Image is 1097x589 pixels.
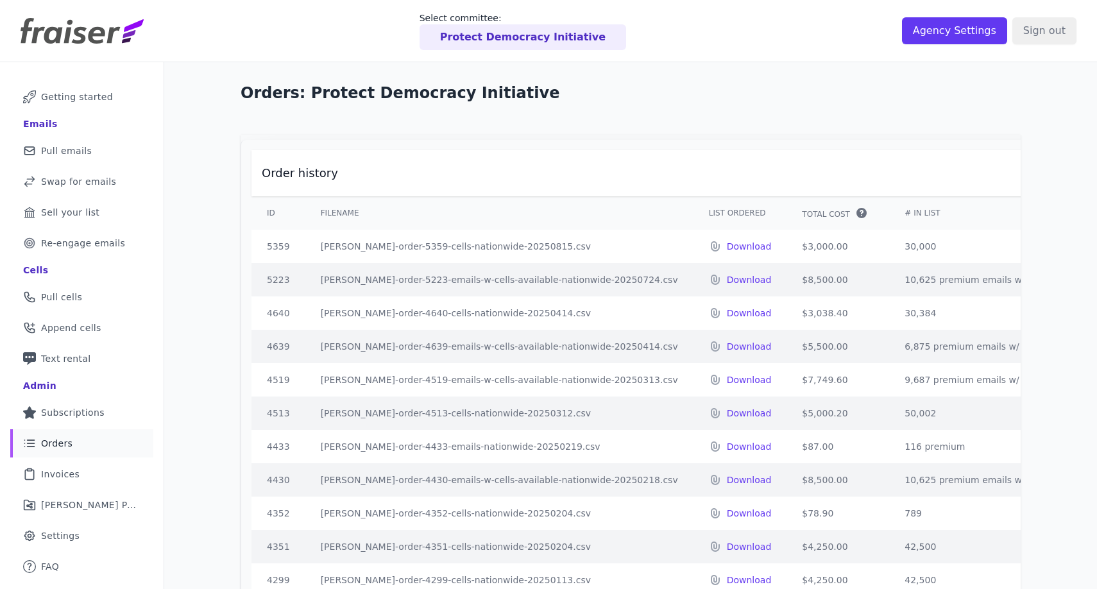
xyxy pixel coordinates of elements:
[23,117,58,130] div: Emails
[10,491,153,519] a: [PERSON_NAME] Performance
[787,263,889,296] td: $8,500.00
[251,530,305,563] td: 4351
[10,429,153,457] a: Orders
[802,209,850,219] span: Total Cost
[10,345,153,373] a: Text rental
[251,230,305,263] td: 5359
[305,497,693,530] td: [PERSON_NAME]-order-4352-cells-nationwide-20250204.csv
[41,237,125,250] span: Re-engage emails
[41,468,80,481] span: Invoices
[727,273,772,286] a: Download
[41,90,113,103] span: Getting started
[41,175,116,188] span: Swap for emails
[251,497,305,530] td: 4352
[41,499,138,511] span: [PERSON_NAME] Performance
[305,363,693,397] td: [PERSON_NAME]-order-4519-emails-w-cells-available-nationwide-20250313.csv
[251,296,305,330] td: 4640
[10,460,153,488] a: Invoices
[787,430,889,463] td: $87.00
[305,230,693,263] td: [PERSON_NAME]-order-5359-cells-nationwide-20250815.csv
[10,314,153,342] a: Append cells
[305,530,693,563] td: [PERSON_NAME]-order-4351-cells-nationwide-20250204.csv
[787,463,889,497] td: $8,500.00
[787,497,889,530] td: $78.90
[787,397,889,430] td: $5,000.20
[241,83,1021,103] h1: Orders: Protect Democracy Initiative
[727,540,772,553] a: Download
[420,12,626,24] p: Select committee:
[727,307,772,320] a: Download
[21,18,144,44] img: Fraiser Logo
[41,406,105,419] span: Subscriptions
[251,196,305,230] th: ID
[251,463,305,497] td: 4430
[251,430,305,463] td: 4433
[10,167,153,196] a: Swap for emails
[41,144,92,157] span: Pull emails
[10,229,153,257] a: Re-engage emails
[10,137,153,165] a: Pull emails
[787,363,889,397] td: $7,749.60
[10,552,153,581] a: FAQ
[10,83,153,111] a: Getting started
[10,283,153,311] a: Pull cells
[23,264,48,277] div: Cells
[727,240,772,253] a: Download
[10,398,153,427] a: Subscriptions
[787,296,889,330] td: $3,038.40
[787,230,889,263] td: $3,000.00
[41,352,91,365] span: Text rental
[305,430,693,463] td: [PERSON_NAME]-order-4433-emails-nationwide-20250219.csv
[41,529,80,542] span: Settings
[727,340,772,353] a: Download
[41,560,59,573] span: FAQ
[10,198,153,226] a: Sell your list
[420,12,626,50] a: Select committee: Protect Democracy Initiative
[787,530,889,563] td: $4,250.00
[902,17,1007,44] input: Agency Settings
[305,296,693,330] td: [PERSON_NAME]-order-4640-cells-nationwide-20250414.csv
[1012,17,1076,44] input: Sign out
[727,407,772,420] a: Download
[305,330,693,363] td: [PERSON_NAME]-order-4639-emails-w-cells-available-nationwide-20250414.csv
[693,196,787,230] th: List Ordered
[305,263,693,296] td: [PERSON_NAME]-order-5223-emails-w-cells-available-nationwide-20250724.csv
[727,440,772,453] a: Download
[787,330,889,363] td: $5,500.00
[251,397,305,430] td: 4513
[727,507,772,520] a: Download
[10,522,153,550] a: Settings
[251,263,305,296] td: 5223
[41,437,72,450] span: Orders
[727,373,772,386] a: Download
[727,574,772,586] a: Download
[440,30,606,45] p: Protect Democracy Initiative
[305,196,693,230] th: Filename
[23,379,56,392] div: Admin
[251,330,305,363] td: 4639
[41,321,101,334] span: Append cells
[305,463,693,497] td: [PERSON_NAME]-order-4430-emails-w-cells-available-nationwide-20250218.csv
[305,397,693,430] td: [PERSON_NAME]-order-4513-cells-nationwide-20250312.csv
[727,474,772,486] a: Download
[41,206,99,219] span: Sell your list
[251,363,305,397] td: 4519
[41,291,82,303] span: Pull cells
